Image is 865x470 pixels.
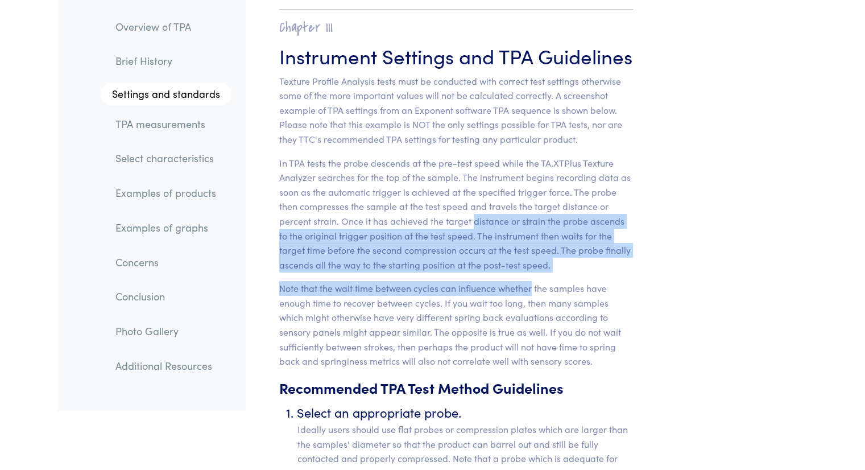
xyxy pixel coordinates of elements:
[279,42,634,69] h3: Instrument Settings and TPA Guidelines
[106,14,231,40] a: Overview of TPA
[279,156,634,273] p: In TPA tests the probe descends at the pre-test speed while the TA.XTPlus Texture Analyzer search...
[106,353,231,379] a: Additional Resources
[106,215,231,241] a: Examples of graphs
[106,48,231,75] a: Brief History
[106,180,231,207] a: Examples of products
[279,378,634,398] h5: Recommended TPA Test Method Guidelines
[106,284,231,310] a: Conclusion
[106,111,231,137] a: TPA measurements
[106,318,231,344] a: Photo Gallery
[106,146,231,172] a: Select characteristics
[106,249,231,275] a: Concerns
[279,74,634,147] p: Texture Profile Analysis tests must be conducted with correct test settings otherwise some of the...
[279,19,634,36] h2: Chapter III
[101,83,231,105] a: Settings and standards
[279,281,634,369] p: Note that the wait time between cycles can influence whether the samples have enough time to reco...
